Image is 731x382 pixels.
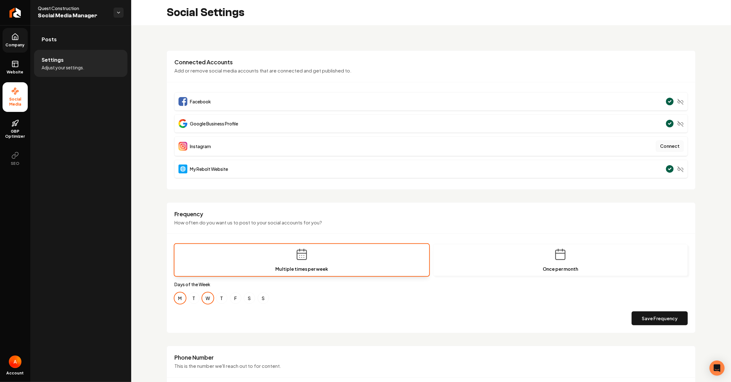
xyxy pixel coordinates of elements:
[216,292,227,304] button: Thursday
[3,129,28,139] span: GBP Optimizer
[258,292,269,304] button: Sunday
[433,244,688,276] button: Once per month
[174,354,688,361] h3: Phone Number
[190,166,228,172] span: My Rebolt Website
[3,147,28,171] button: SEO
[230,292,241,304] button: Friday
[174,219,688,226] p: How often do you want us to post to your social accounts for you?
[34,29,127,49] a: Posts
[190,120,238,127] span: Google Business Profile
[244,292,255,304] button: Saturday
[3,97,28,107] span: Social Media
[9,161,22,166] span: SEO
[42,36,57,43] span: Posts
[656,141,684,152] button: Connect
[7,371,24,376] span: Account
[9,356,21,368] img: Abraham Maldonado
[3,55,28,80] a: Website
[178,142,187,151] img: Instagram
[38,11,108,20] span: Social Media Manager
[3,114,28,144] a: GBP Optimizer
[42,56,64,64] span: Settings
[3,28,28,53] a: Company
[174,292,186,304] button: Monday
[178,119,187,128] img: Google
[174,210,688,218] h3: Frequency
[3,43,27,48] span: Company
[38,5,108,11] span: Quest Construction
[167,6,244,19] h2: Social Settings
[202,292,213,304] button: Wednesday
[174,67,688,74] p: Add or remove social media accounts that are connected and get published to.
[9,356,21,368] button: Open user button
[178,97,187,106] img: Facebook
[190,143,211,149] span: Instagram
[174,281,688,287] label: Days of the Week
[710,361,725,376] div: Open Intercom Messenger
[178,165,187,173] img: Website
[174,244,429,276] button: Multiple times per week
[190,98,211,105] span: Facebook
[632,311,688,325] button: Save Frequency
[174,362,688,370] p: This is the number we'll reach out to for content.
[9,8,21,18] img: Rebolt Logo
[174,58,688,66] h3: Connected Accounts
[4,70,26,75] span: Website
[42,64,84,71] span: Adjust your settings.
[188,292,200,304] button: Tuesday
